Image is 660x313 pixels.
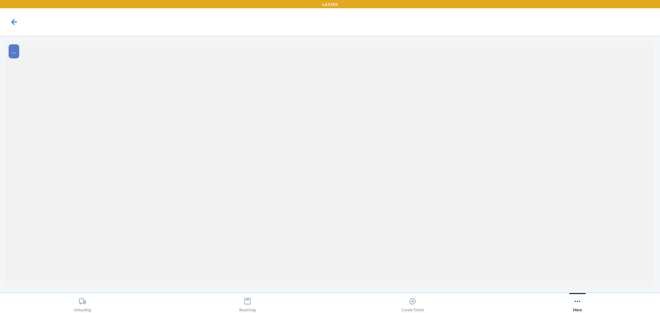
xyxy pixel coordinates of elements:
[401,295,424,312] div: Create Ticket
[12,47,16,55] span: ...
[322,1,338,8] p: LAX1RS
[495,293,660,312] button: More
[165,293,330,312] button: Receiving
[239,295,256,312] div: Receiving
[573,295,582,312] div: More
[330,293,495,312] button: Create Ticket
[74,295,91,312] div: Unloading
